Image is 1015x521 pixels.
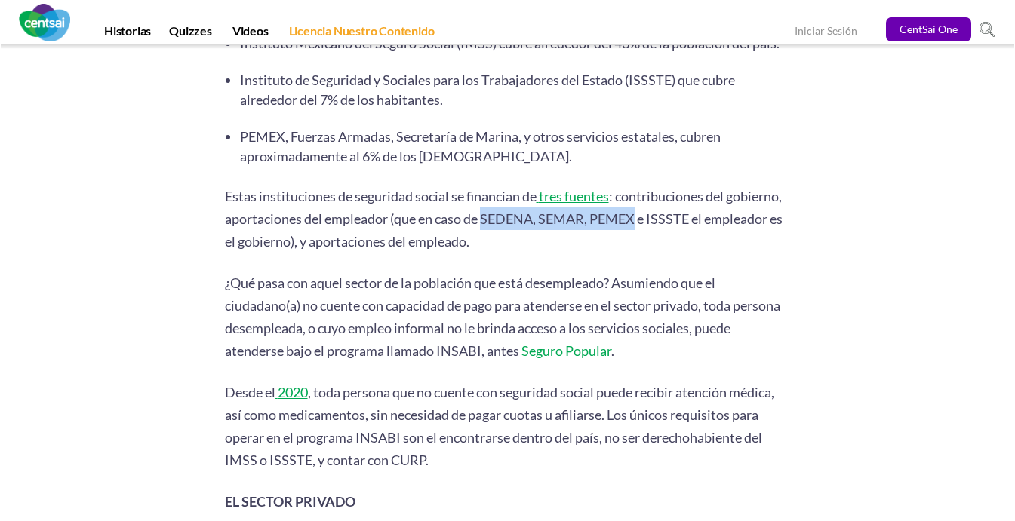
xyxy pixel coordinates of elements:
[795,24,857,40] a: Iniciar Sesión
[519,342,611,359] a: Seguro Popular
[275,384,308,400] a: 2020
[160,23,221,44] a: Quizzes
[225,188,537,204] span: Estas instituciones de seguridad social se financian de
[95,23,160,44] a: Historias
[225,188,783,250] span: : contribuciones del gobierno, aportaciones del empleador (que en caso de SEDENA, SEMAR, PEMEX e ...
[886,17,971,41] a: CentSai One
[537,188,609,204] a: tres fuentes
[240,35,780,51] span: Instituto Mexicano del Seguro Social (IMSS) cubre alrededor del 43% de la población del país.
[225,274,780,359] span: ¿Qué pasa con aquel sector de la población que está desempleado? Asumiendo que el ciudadano(a) no...
[278,384,308,400] span: 2020
[240,128,721,164] span: PEMEX, Fuerzas Armadas, Secretaría de Marina, y otros servicios estatales, cubren aproximadamente...
[521,342,611,359] span: Seguro Popular
[240,72,735,108] span: Instituto de Seguridad y Sociales para los Trabajadores del Estado (ISSSTE) que cubre alrededor d...
[225,384,774,468] span: , toda persona que no cuente con seguridad social puede recibir atención médica, así como medicam...
[223,23,278,44] a: Videos
[611,342,614,359] span: .
[539,188,609,204] span: tres fuentes
[225,384,275,400] span: Desde el
[225,493,355,510] b: EL SECTOR PRIVADO
[280,23,444,44] a: Licencia Nuestro Contenido
[19,4,70,41] img: CentSai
